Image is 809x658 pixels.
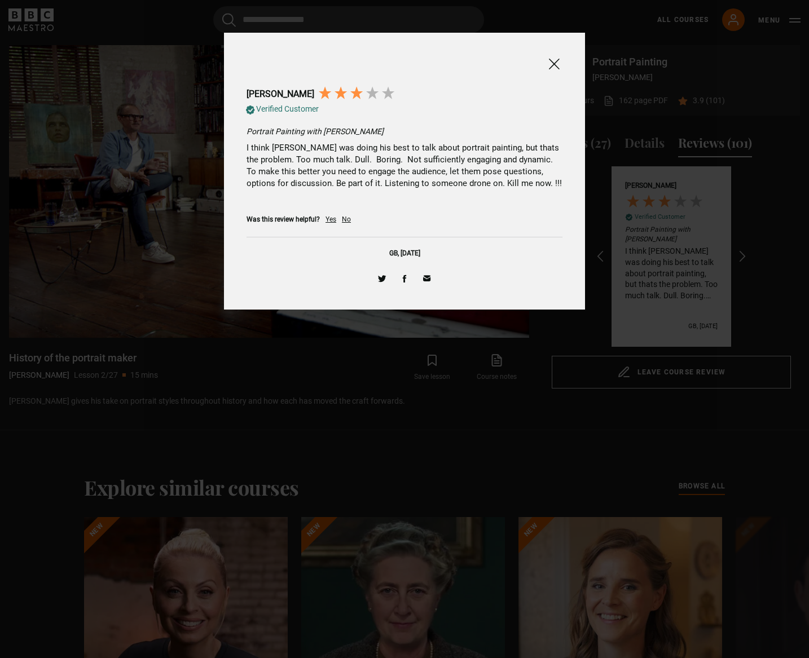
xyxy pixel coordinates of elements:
[547,57,561,71] span: Close
[342,215,351,224] div: No
[399,273,410,284] span: Share on Facebook
[247,142,562,189] div: I think [PERSON_NAME] was doing his best to talk about portrait painting, but thats the problem. ...
[247,127,384,136] span: Portrait Painting with [PERSON_NAME]
[326,215,336,224] div: Yes
[256,104,319,115] div: Verified Customer
[247,215,320,224] div: Was this review helpful?
[247,249,562,258] div: GB, [DATE]
[377,273,387,284] span: Share on Twitter
[247,88,314,100] div: [PERSON_NAME]
[317,85,396,101] div: 3 Stars
[419,270,436,286] a: Share via Email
